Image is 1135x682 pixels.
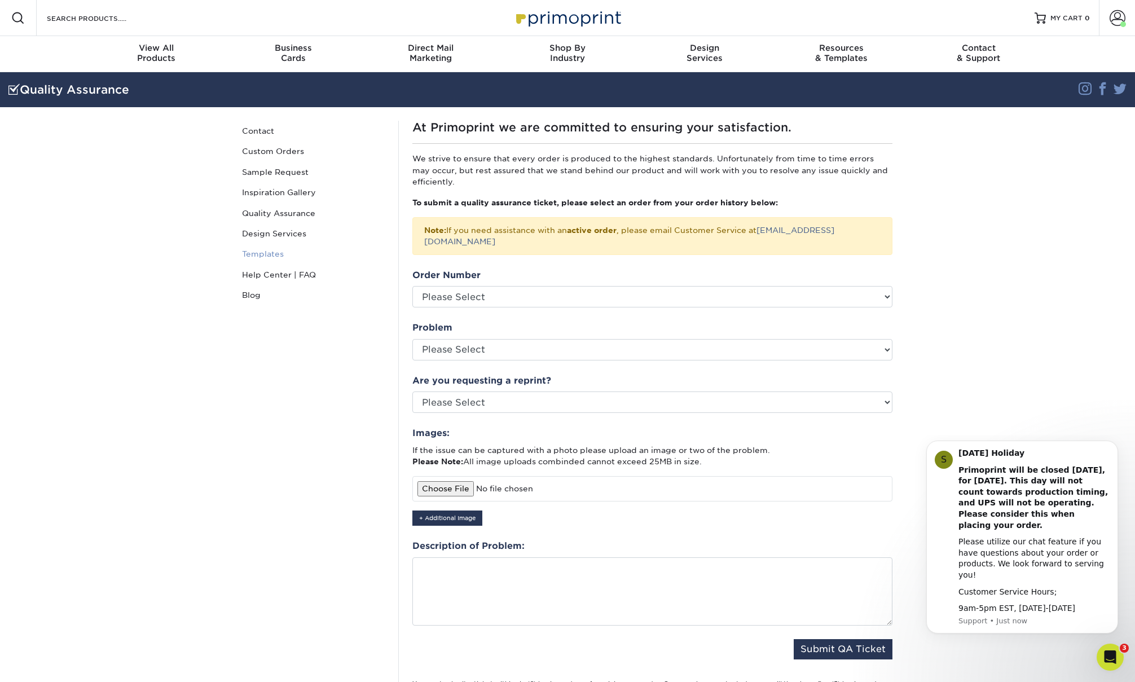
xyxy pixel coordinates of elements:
[794,639,892,659] button: Submit QA Ticket
[910,43,1047,63] div: & Support
[237,121,390,141] a: Contact
[237,244,390,264] a: Templates
[773,43,910,53] span: Resources
[412,217,892,255] div: If you need assistance with an , please email Customer Service at
[412,540,525,551] strong: Description of Problem:
[237,285,390,305] a: Blog
[412,457,463,466] strong: Please Note:
[237,182,390,203] a: Inspiration Gallery
[1120,644,1129,653] span: 3
[237,162,390,182] a: Sample Request
[511,6,624,30] img: Primoprint
[362,43,499,53] span: Direct Mail
[773,36,910,72] a: Resources& Templates
[773,43,910,63] div: & Templates
[225,36,362,72] a: BusinessCards
[237,223,390,244] a: Design Services
[499,36,636,72] a: Shop ByIndustry
[88,43,225,53] span: View All
[225,43,362,53] span: Business
[412,428,450,438] strong: Images:
[225,43,362,63] div: Cards
[237,203,390,223] a: Quality Assurance
[362,36,499,72] a: Direct MailMarketing
[412,153,892,187] p: We strive to ensure that every order is produced to the highest standards. Unfortunately from tim...
[1050,14,1083,23] span: MY CART
[362,43,499,63] div: Marketing
[412,121,892,134] h1: At Primoprint we are committed to ensuring your satisfaction.
[1085,14,1090,22] span: 0
[636,36,773,72] a: DesignServices
[412,322,452,333] strong: Problem
[412,375,551,386] strong: Are you requesting a reprint?
[499,43,636,63] div: Industry
[636,43,773,63] div: Services
[636,43,773,53] span: Design
[88,36,225,72] a: View AllProducts
[909,435,1135,652] iframe: Intercom notifications message
[412,445,892,468] p: If the issue can be captured with a photo please upload an image or two of the problem. All image...
[412,198,778,207] strong: To submit a quality assurance ticket, please select an order from your order history below:
[499,43,636,53] span: Shop By
[567,226,617,235] b: active order
[88,43,225,63] div: Products
[424,226,446,235] strong: Note:
[46,11,156,25] input: SEARCH PRODUCTS.....
[1097,644,1124,671] iframe: Intercom live chat
[412,270,481,280] strong: Order Number
[910,36,1047,72] a: Contact& Support
[412,511,482,526] button: + Additional Image
[237,265,390,285] a: Help Center | FAQ
[237,141,390,161] a: Custom Orders
[910,43,1047,53] span: Contact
